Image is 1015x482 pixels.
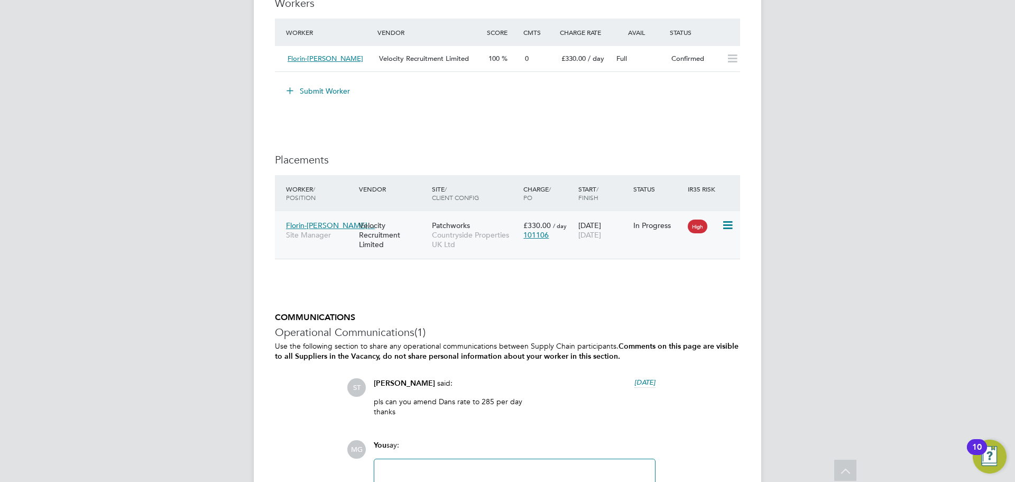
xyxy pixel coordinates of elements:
div: In Progress [633,221,683,230]
span: Velocity Recruitment Limited [379,54,469,63]
div: Worker [283,23,375,42]
div: Confirmed [667,50,722,68]
span: Florin-[PERSON_NAME] [288,54,363,63]
div: Charge Rate [557,23,612,42]
div: Vendor [375,23,484,42]
div: Vendor [356,179,429,198]
div: say: [374,440,656,459]
span: £330.00 [523,221,551,230]
div: Status [631,179,686,198]
div: Status [667,23,740,42]
button: Submit Worker [279,83,358,99]
span: [PERSON_NAME] [374,379,435,388]
span: 101106 [523,230,549,240]
span: Patchworks [432,221,470,230]
h5: COMMUNICATIONS [275,312,740,323]
button: Open Resource Center, 10 new notifications [973,440,1007,474]
span: [DATE] [578,230,601,240]
span: / Finish [578,185,598,202]
span: Countryside Properties UK Ltd [432,230,518,249]
span: Florin-[PERSON_NAME]… [286,221,375,230]
span: / PO [523,185,551,202]
b: Comments on this page are visible to all Suppliers in the Vacancy, do not share personal informat... [275,342,739,361]
span: / Client Config [432,185,479,202]
div: Charge [521,179,576,207]
p: Use the following section to share any operational communications between Supply Chain participants. [275,341,740,361]
div: Cmts [521,23,557,42]
h3: Placements [275,153,740,167]
span: £330.00 [561,54,586,63]
span: [DATE] [634,378,656,387]
a: Florin-[PERSON_NAME]…Site ManagerVelocity Recruitment LimitedPatchworksCountryside Properties UK ... [283,215,740,224]
span: / day [553,222,567,230]
span: You [374,441,386,450]
span: MG [347,440,366,459]
div: IR35 Risk [685,179,722,198]
span: / Position [286,185,316,202]
span: said: [437,378,453,388]
span: 0 [525,54,529,63]
span: Site Manager [286,230,354,240]
span: 100 [488,54,500,63]
div: Score [484,23,521,42]
div: Velocity Recruitment Limited [356,215,429,255]
span: ST [347,378,366,397]
p: pls can you amend Dans rate to 285 per day thanks [374,397,656,416]
span: Full [616,54,627,63]
span: High [688,220,707,233]
div: Worker [283,179,356,207]
span: / day [588,54,604,63]
div: [DATE] [576,215,631,245]
div: Start [576,179,631,207]
h3: Operational Communications [275,325,740,339]
div: Avail [612,23,667,42]
div: 10 [972,447,982,461]
span: (1) [414,325,426,339]
div: Site [429,179,521,207]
